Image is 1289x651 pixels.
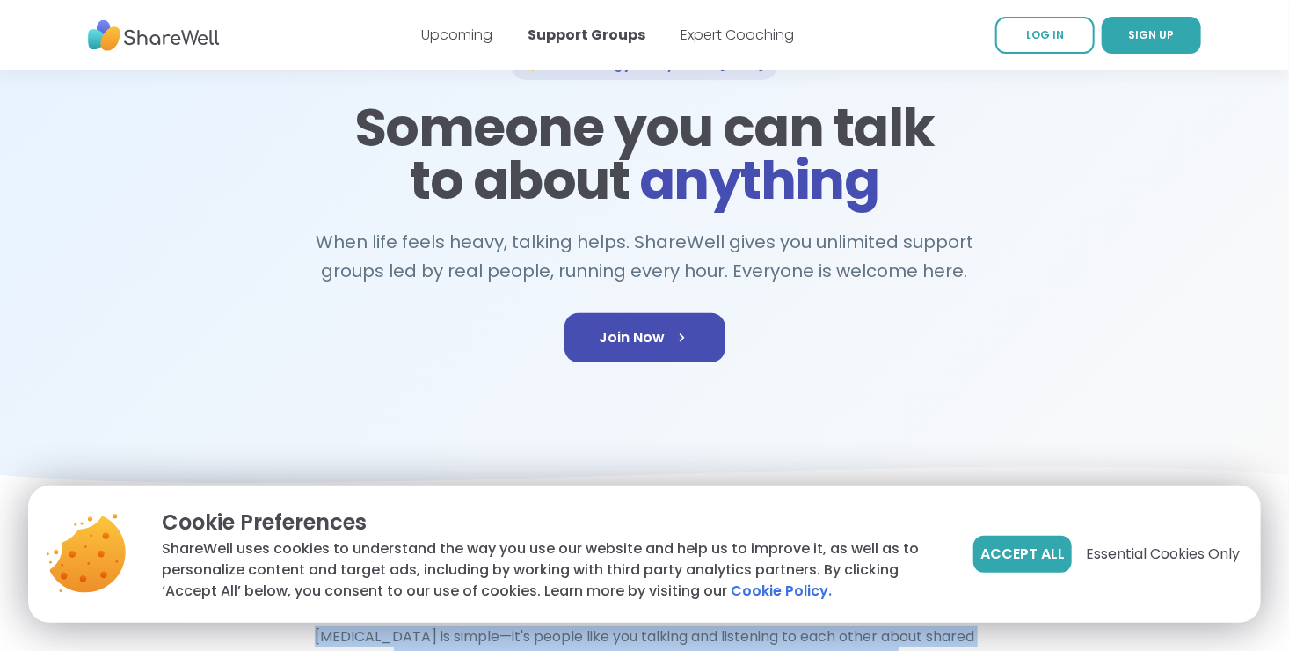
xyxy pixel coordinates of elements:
a: Upcoming [421,25,492,45]
span: Join Now [600,327,690,348]
span: Accept All [980,544,1065,565]
img: ShareWell Nav Logo [88,11,220,60]
a: Join Now [564,313,725,362]
span: SIGN UP [1129,27,1175,42]
span: anything [639,143,879,217]
p: ShareWell uses cookies to understand the way you use our website and help us to improve it, as we... [162,538,945,602]
a: Support Groups [528,25,645,45]
a: Expert Coaching [681,25,794,45]
a: SIGN UP [1102,17,1201,54]
span: LOG IN [1026,27,1064,42]
button: Accept All [973,536,1072,573]
span: Essential Cookies Only [1086,544,1240,565]
h2: When life feels heavy, talking helps. ShareWell gives you unlimited support groups led by real pe... [307,228,982,285]
a: Cookie Policy. [731,581,832,602]
a: LOG IN [995,17,1095,54]
p: Cookie Preferences [162,507,945,538]
h1: Someone you can talk to about [349,101,940,207]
